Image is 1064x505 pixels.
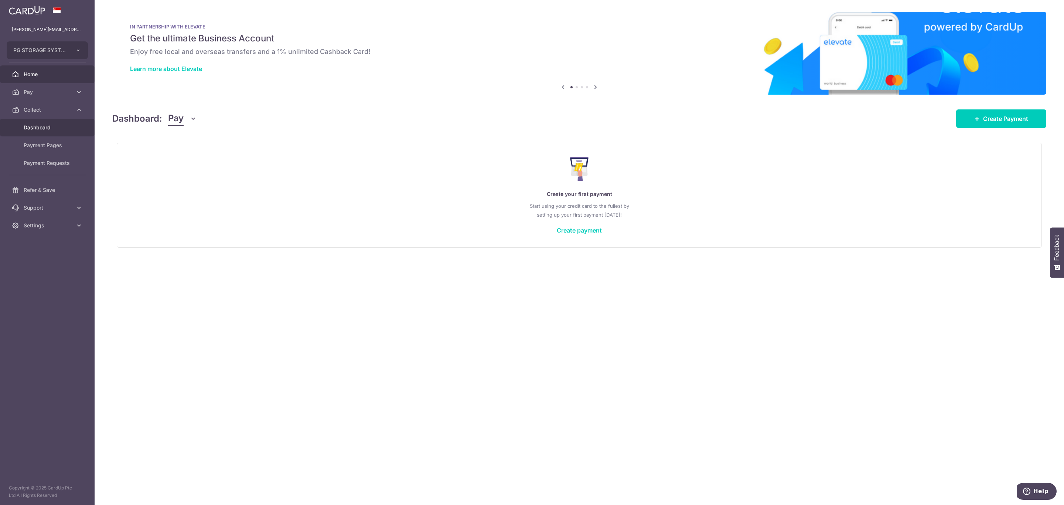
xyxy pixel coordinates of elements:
h5: Get the ultimate Business Account [130,33,1029,44]
p: Create your first payment [132,190,1027,199]
button: PG STORAGE SYSTEMS PTE. LTD. [7,41,88,59]
p: IN PARTNERSHIP WITH ELEVATE [130,24,1029,30]
button: Pay [168,112,197,126]
span: Pay [168,112,184,126]
p: [PERSON_NAME][EMAIL_ADDRESS][PERSON_NAME][DOMAIN_NAME] [12,26,83,33]
span: Feedback [1054,235,1060,261]
span: Support [24,204,72,211]
a: Create payment [557,227,602,234]
h4: Dashboard: [112,112,162,125]
a: Create Payment [956,109,1046,128]
img: Make Payment [570,157,589,181]
span: Refer & Save [24,186,72,194]
p: Start using your credit card to the fullest by setting up your first payment [DATE]! [132,201,1027,219]
h6: Enjoy free local and overseas transfers and a 1% unlimited Cashback Card! [130,47,1029,56]
span: Create Payment [983,114,1028,123]
span: Pay [24,88,72,96]
span: Collect [24,106,72,113]
span: Settings [24,222,72,229]
button: Feedback - Show survey [1050,227,1064,278]
iframe: Opens a widget where you can find more information [1017,483,1057,501]
a: Learn more about Elevate [130,65,202,72]
span: Payment Pages [24,142,72,149]
img: CardUp [9,6,45,15]
span: PG STORAGE SYSTEMS PTE. LTD. [13,47,68,54]
img: Renovation banner [112,12,1046,95]
span: Dashboard [24,124,72,131]
span: Payment Requests [24,159,72,167]
span: Home [24,71,72,78]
